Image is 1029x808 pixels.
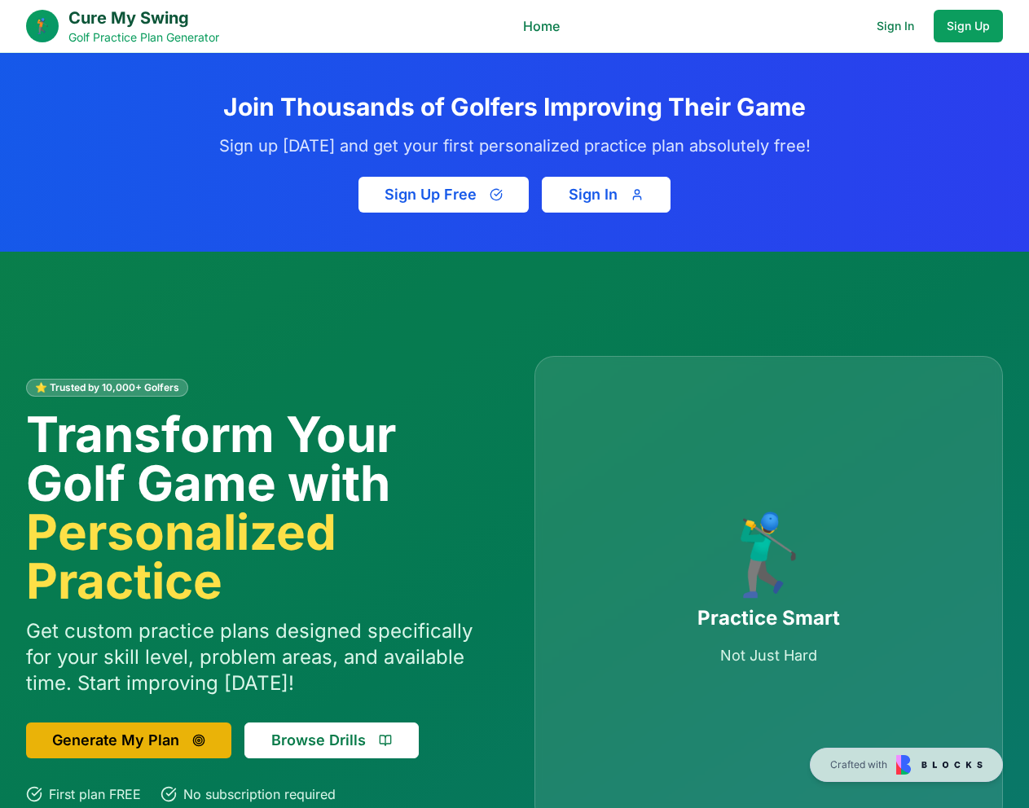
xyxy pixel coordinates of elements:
[244,722,419,758] button: Browse Drills
[183,784,336,804] span: No subscription required
[26,379,188,397] div: ⭐ Trusted by 10,000+ Golfers
[934,10,1003,42] button: Sign Up
[830,758,887,771] span: Crafted with
[26,618,495,696] p: Get custom practice plans designed specifically for your skill level, problem areas, and availabl...
[697,644,840,667] div: Not Just Hard
[26,7,219,46] a: 🏌️Cure My SwingGolf Practice Plan Generator
[697,514,840,592] div: 🏌️‍♂️
[176,92,854,121] h2: Join Thousands of Golfers Improving Their Game
[542,177,671,213] button: Sign In
[68,29,219,46] p: Golf Practice Plan Generator
[523,16,560,36] a: Home
[176,134,854,157] p: Sign up [DATE] and get your first personalized practice plan absolutely free!
[810,748,1003,782] a: Crafted with
[49,784,141,804] span: First plan FREE
[26,410,495,605] h1: Transform Your Golf Game with
[26,507,495,605] span: Personalized Practice
[358,177,529,213] button: Sign Up Free
[33,15,51,37] span: 🏌️
[896,755,983,775] img: Blocks
[697,605,840,631] div: Practice Smart
[864,10,927,42] button: Sign In
[68,7,219,29] h1: Cure My Swing
[26,722,231,758] button: Generate My Plan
